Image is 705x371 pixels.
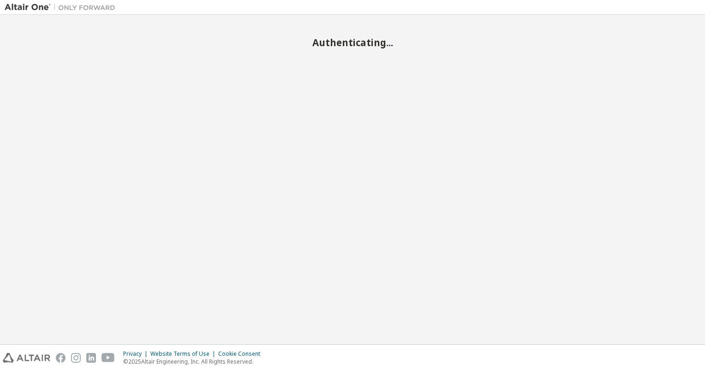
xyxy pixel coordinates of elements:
[5,3,120,12] img: Altair One
[56,353,66,363] img: facebook.svg
[123,350,150,358] div: Privacy
[123,358,266,365] p: © 2025 Altair Engineering, Inc. All Rights Reserved.
[5,36,700,48] h2: Authenticating...
[102,353,115,363] img: youtube.svg
[3,353,50,363] img: altair_logo.svg
[71,353,81,363] img: instagram.svg
[86,353,96,363] img: linkedin.svg
[150,350,218,358] div: Website Terms of Use
[218,350,266,358] div: Cookie Consent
